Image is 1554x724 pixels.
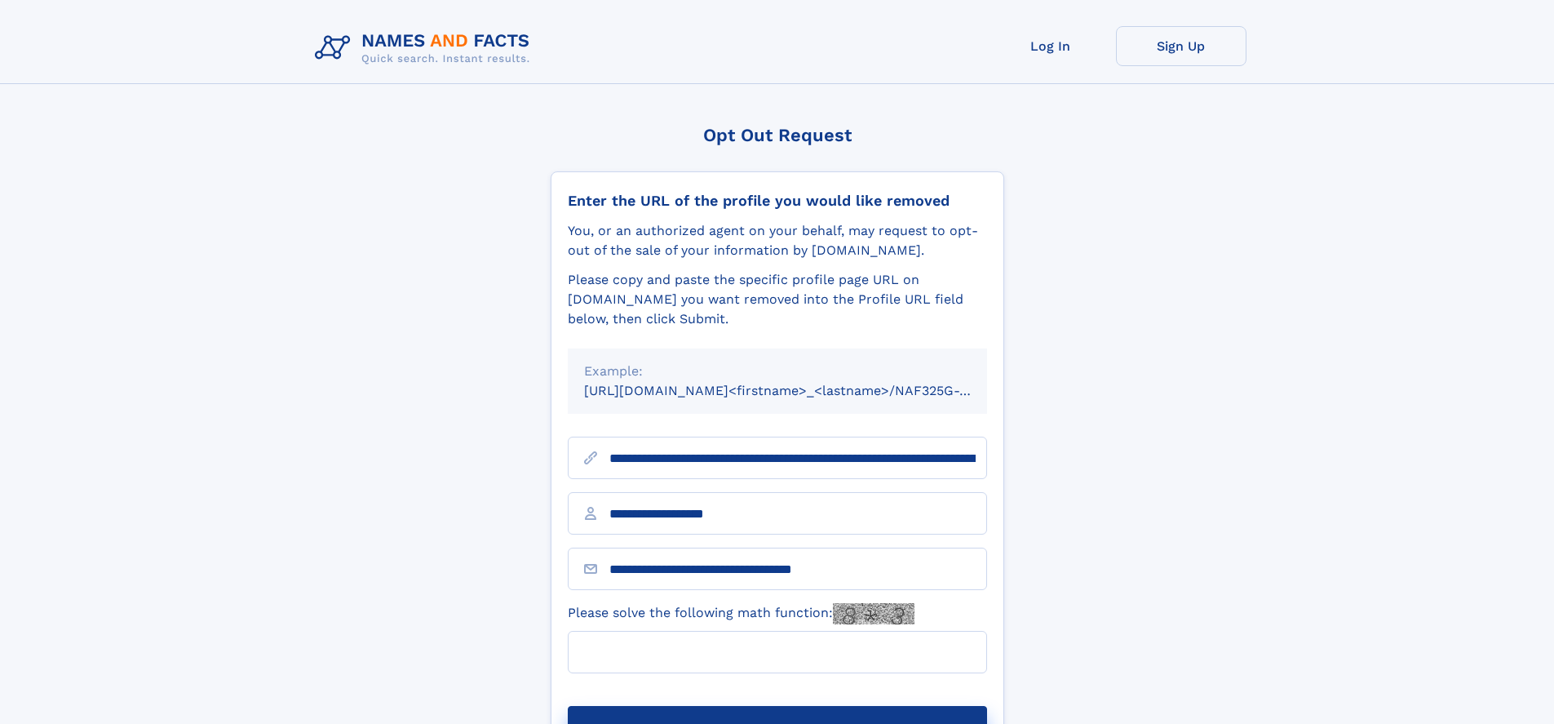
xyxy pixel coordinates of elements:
[551,125,1004,145] div: Opt Out Request
[568,192,987,210] div: Enter the URL of the profile you would like removed
[985,26,1116,66] a: Log In
[584,362,971,381] div: Example:
[584,383,1018,398] small: [URL][DOMAIN_NAME]<firstname>_<lastname>/NAF325G-xxxxxxxx
[308,26,543,70] img: Logo Names and Facts
[1116,26,1246,66] a: Sign Up
[568,603,914,624] label: Please solve the following math function:
[568,221,987,260] div: You, or an authorized agent on your behalf, may request to opt-out of the sale of your informatio...
[568,270,987,329] div: Please copy and paste the specific profile page URL on [DOMAIN_NAME] you want removed into the Pr...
